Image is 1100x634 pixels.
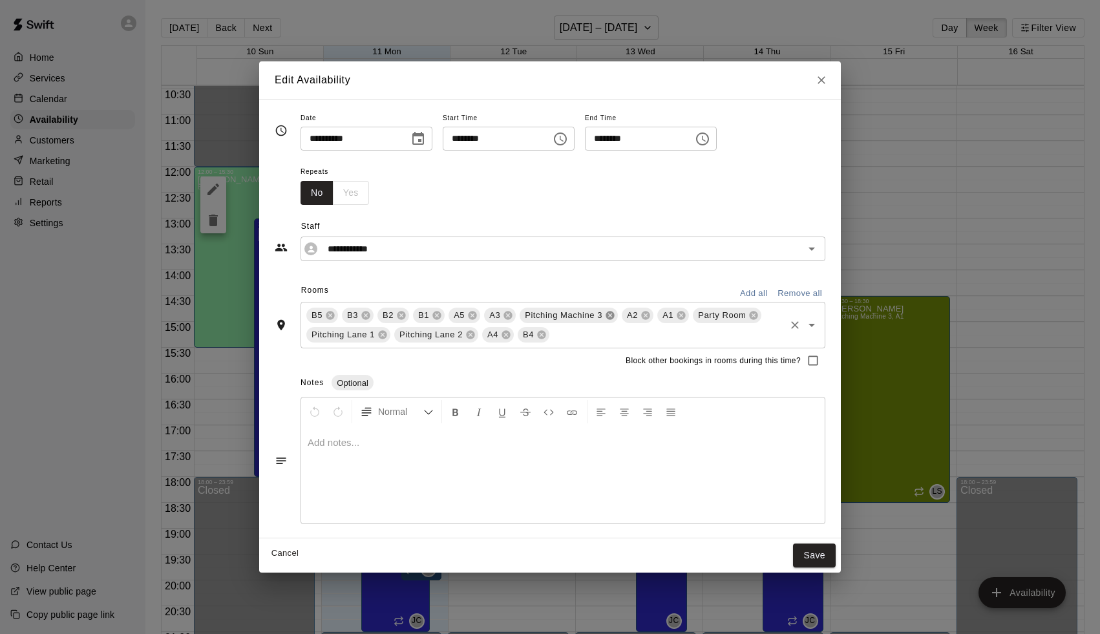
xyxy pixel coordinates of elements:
[275,72,350,89] h6: Edit Availability
[613,400,635,423] button: Center Align
[538,400,560,423] button: Insert Code
[449,308,480,323] div: A5
[394,328,468,341] span: Pitching Lane 2
[491,400,513,423] button: Format Underline
[693,308,761,323] div: Party Room
[468,400,490,423] button: Format Italics
[561,400,583,423] button: Insert Link
[774,284,825,304] button: Remove all
[342,308,374,323] div: B3
[637,400,659,423] button: Right Align
[275,454,288,467] svg: Notes
[449,309,470,322] span: A5
[810,69,833,92] button: Close
[306,308,338,323] div: B5
[733,284,774,304] button: Add all
[518,327,549,343] div: B4
[301,110,432,127] span: Date
[547,126,573,152] button: Choose time, selected time is 12:00 PM
[482,328,503,341] span: A4
[484,308,516,323] div: A3
[413,309,434,322] span: B1
[342,309,363,322] span: B3
[484,309,505,322] span: A3
[306,328,380,341] span: Pitching Lane 1
[394,327,478,343] div: Pitching Lane 2
[803,240,821,258] button: Open
[377,309,399,322] span: B2
[301,181,333,205] button: No
[405,126,431,152] button: Choose date, selected date is Aug 10, 2025
[306,327,390,343] div: Pitching Lane 1
[657,308,689,323] div: A1
[585,110,717,127] span: End Time
[518,328,539,341] span: B4
[275,319,288,332] svg: Rooms
[301,378,324,387] span: Notes
[793,544,836,567] button: Save
[514,400,536,423] button: Format Strikethrough
[520,308,618,323] div: Pitching Machine 3
[413,308,445,323] div: B1
[786,316,804,334] button: Clear
[803,316,821,334] button: Open
[355,400,439,423] button: Formatting Options
[332,378,373,388] span: Optional
[622,309,643,322] span: A2
[301,217,825,237] span: Staff
[377,308,409,323] div: B2
[306,309,328,322] span: B5
[301,286,329,295] span: Rooms
[622,308,653,323] div: A2
[327,400,349,423] button: Redo
[445,400,467,423] button: Format Bold
[304,400,326,423] button: Undo
[590,400,612,423] button: Left Align
[301,164,379,181] span: Repeats
[275,124,288,137] svg: Timing
[660,400,682,423] button: Justify Align
[657,309,679,322] span: A1
[378,405,423,418] span: Normal
[264,544,306,564] button: Cancel
[275,241,288,254] svg: Staff
[693,309,751,322] span: Party Room
[301,181,369,205] div: outlined button group
[690,126,715,152] button: Choose time, selected time is 3:30 PM
[520,309,608,322] span: Pitching Machine 3
[482,327,514,343] div: A4
[443,110,575,127] span: Start Time
[626,355,801,368] span: Block other bookings in rooms during this time?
